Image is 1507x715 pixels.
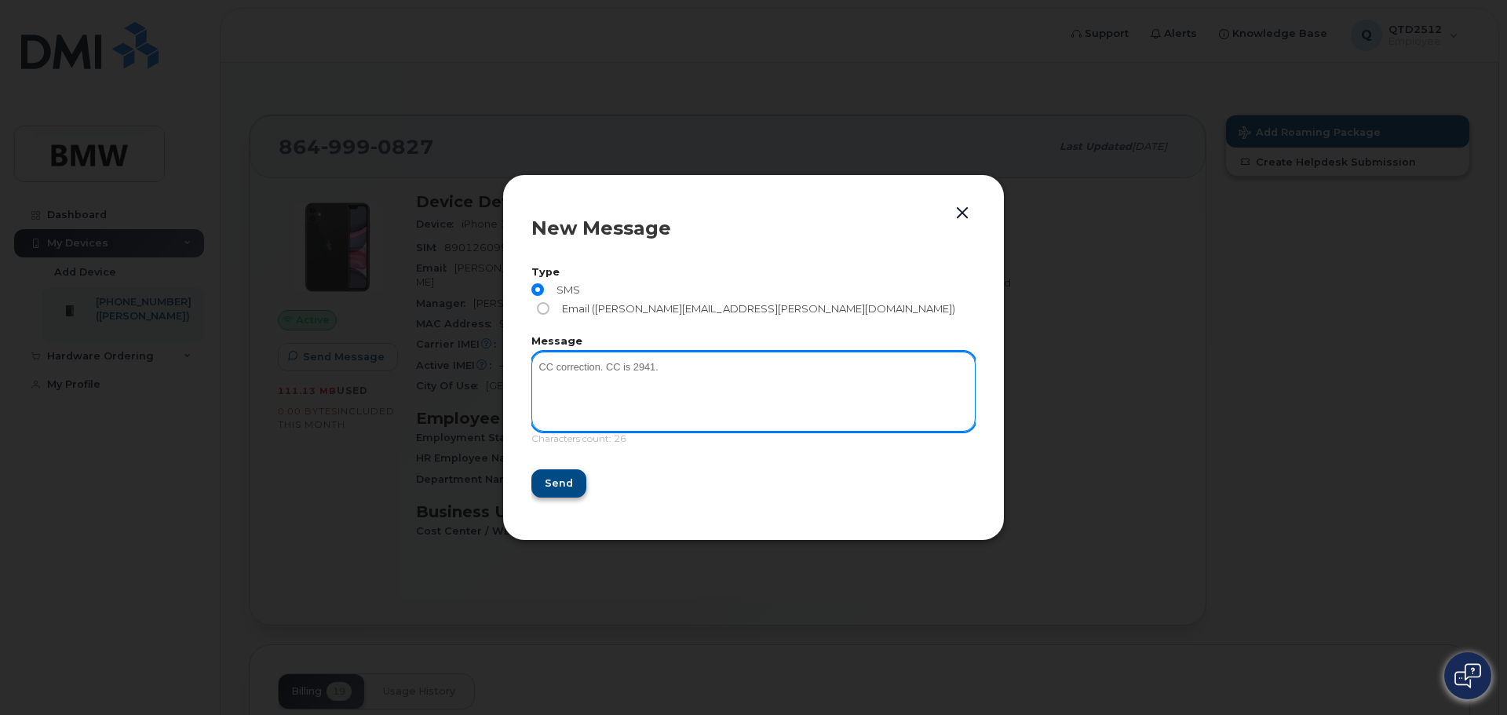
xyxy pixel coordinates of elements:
label: Type [531,268,976,278]
span: SMS [550,283,580,296]
div: Characters count: 26 [531,432,976,454]
label: Message [531,337,976,347]
img: Open chat [1454,663,1481,688]
input: SMS [531,283,544,296]
span: Send [545,476,573,491]
span: Email ([PERSON_NAME][EMAIL_ADDRESS][PERSON_NAME][DOMAIN_NAME]) [556,302,955,315]
button: Send [531,469,586,498]
div: New Message [531,219,976,238]
input: Email ([PERSON_NAME][EMAIL_ADDRESS][PERSON_NAME][DOMAIN_NAME]) [537,302,549,315]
